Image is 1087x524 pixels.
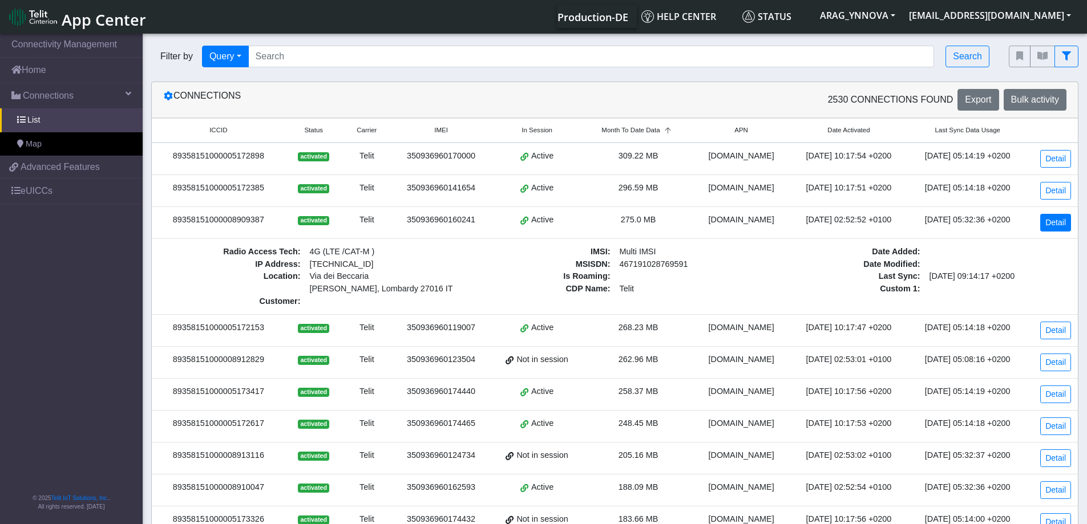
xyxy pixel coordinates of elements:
span: Status [304,125,323,135]
a: Detail [1040,182,1071,200]
div: 350936960160241 [398,214,484,226]
span: Last Sync Data Usage [935,125,1000,135]
a: Telit IoT Solutions, Inc. [51,495,108,501]
div: Telit [349,150,385,163]
span: Active [531,182,553,194]
span: Not in session [516,449,568,462]
span: Map [26,138,42,151]
div: 350936960170000 [398,150,484,163]
span: 2530 Connections found [828,93,953,107]
span: activated [298,388,329,397]
span: activated [298,420,329,429]
div: [DATE] 05:32:37 +0200 [915,449,1020,462]
span: IMSI : [468,246,615,258]
div: [DATE] 05:14:19 +0200 [915,150,1020,163]
div: 89358151000005172385 [159,182,278,194]
button: Bulk activity [1004,89,1066,111]
a: Your current platform instance [557,5,628,28]
div: 89358151000005172898 [159,150,278,163]
a: Detail [1040,417,1071,435]
span: Filter by [151,50,202,63]
span: 183.66 MB [619,514,658,523]
div: 350936960174440 [398,385,484,398]
span: 205.16 MB [619,450,658,460]
span: 268.23 MB [619,323,658,332]
div: [DATE] 10:17:56 +0200 [796,385,901,398]
span: Active [531,214,553,226]
div: [DATE] 02:52:52 +0100 [796,214,901,226]
span: 4G (LTE /CAT-M ) [305,246,452,258]
div: 350936960123504 [398,354,484,366]
div: 350936960162593 [398,481,484,494]
button: Export [957,89,999,111]
span: Active [531,481,553,494]
a: App Center [9,5,144,29]
span: 296.59 MB [619,183,658,192]
div: Telit [349,385,385,398]
span: Date Modified : [778,258,925,271]
span: Not in session [516,354,568,366]
span: Month To Date Data [601,125,660,135]
a: Detail [1040,150,1071,168]
span: 258.37 MB [619,387,658,396]
a: Detail [1040,214,1071,231]
span: Custom 1 : [778,283,925,295]
div: 89358151000008912829 [159,354,278,366]
span: [TECHNICAL_ID] [310,259,374,269]
span: activated [298,324,329,333]
div: [DATE] 10:17:54 +0200 [796,150,901,163]
span: 309.22 MB [619,151,658,160]
span: activated [298,452,329,461]
div: [DATE] 10:17:47 +0200 [796,322,901,334]
span: Carrier [357,125,377,135]
div: 89358151000008909387 [159,214,278,226]
span: 248.45 MB [619,419,658,428]
span: IMEI [434,125,448,135]
span: APN [734,125,748,135]
button: Query [202,46,249,67]
button: Search [945,46,989,67]
span: [DATE] 09:14:17 +0200 [925,270,1072,283]
div: Telit [349,417,385,430]
a: Detail [1040,449,1071,467]
img: knowledge.svg [641,10,654,23]
span: Active [531,150,553,163]
span: 188.09 MB [619,482,658,491]
span: 262.96 MB [619,355,658,364]
span: Export [965,95,991,104]
div: 89358151000005172153 [159,322,278,334]
span: 275.0 MB [621,215,656,224]
span: Is Roaming : [468,270,615,283]
span: Connections [23,89,74,103]
span: Location : [159,270,305,295]
span: Multi IMSI [615,246,762,258]
div: 89358151000008910047 [159,481,278,494]
span: App Center [62,9,146,30]
div: [DOMAIN_NAME] [700,417,783,430]
div: [DOMAIN_NAME] [700,182,783,194]
div: [DATE] 02:53:02 +0100 [796,449,901,462]
span: Date Activated [827,125,870,135]
div: fitlers menu [1009,46,1078,67]
div: [DATE] 05:14:18 +0200 [915,322,1020,334]
a: Detail [1040,481,1071,499]
div: [DOMAIN_NAME] [700,322,783,334]
span: Telit [615,283,762,295]
div: Telit [349,182,385,194]
div: [DOMAIN_NAME] [700,150,783,163]
span: Advanced Features [21,160,100,174]
div: [DATE] 02:53:01 +0100 [796,354,901,366]
a: Detail [1040,385,1071,403]
span: 467191028769591 [615,258,762,271]
span: Help center [641,10,716,23]
span: Via dei Beccaria [310,270,447,283]
a: Detail [1040,322,1071,339]
span: CDP Name : [468,283,615,295]
span: activated [298,484,329,493]
div: 350936960124734 [398,449,484,462]
span: activated [298,152,329,161]
div: Telit [349,449,385,462]
div: Telit [349,322,385,334]
div: 350936960141654 [398,182,484,194]
span: Bulk activity [1011,95,1059,104]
